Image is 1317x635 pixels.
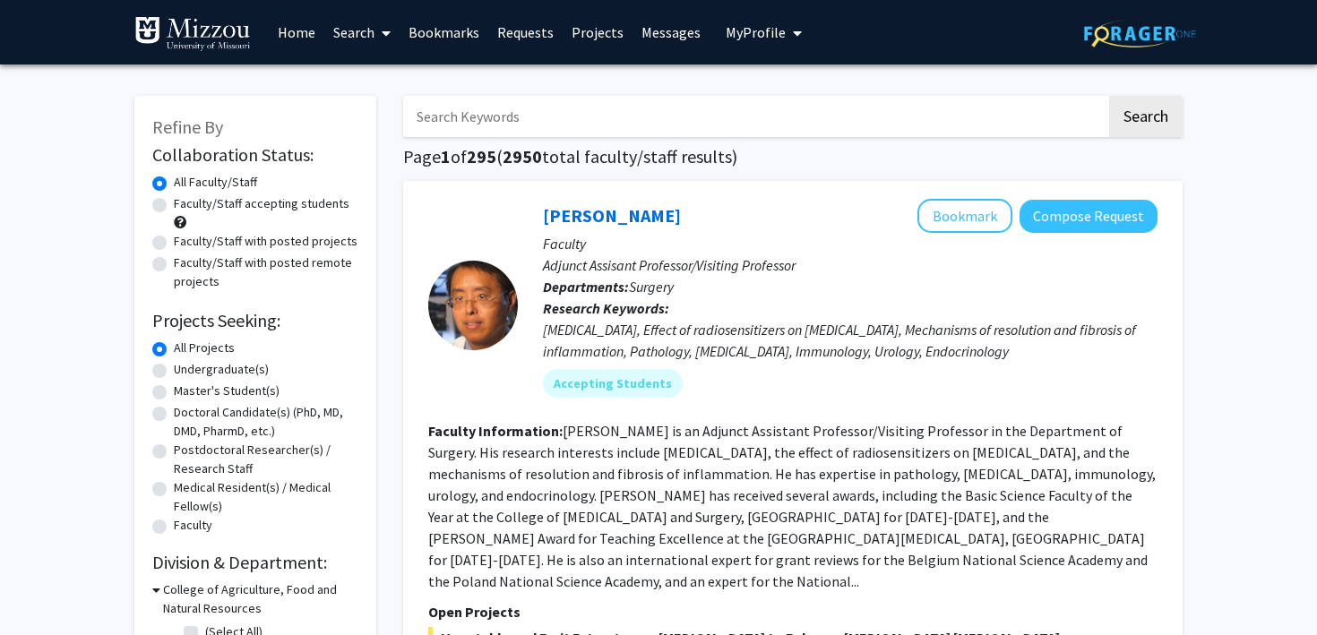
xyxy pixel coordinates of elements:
a: Home [269,1,324,64]
label: Faculty/Staff accepting students [174,194,349,213]
p: Open Projects [428,601,1158,622]
p: Adjunct Assisant Professor/Visiting Professor [543,254,1158,276]
fg-read-more: [PERSON_NAME] is an Adjunct Assistant Professor/Visiting Professor in the Department of Surgery. ... [428,422,1156,590]
img: University of Missouri Logo [134,16,251,52]
button: Add Yujiang Fang to Bookmarks [917,199,1012,233]
b: Departments: [543,278,629,296]
div: [MEDICAL_DATA], Effect of radiosensitizers on [MEDICAL_DATA], Mechanisms of resolution and fibros... [543,319,1158,362]
h2: Collaboration Status: [152,144,358,166]
label: Faculty/Staff with posted projects [174,232,357,251]
span: 295 [467,145,496,167]
label: Faculty/Staff with posted remote projects [174,253,358,291]
p: Faculty [543,233,1158,254]
label: Master's Student(s) [174,382,280,400]
span: Surgery [629,278,674,296]
h1: Page of ( total faculty/staff results) [403,146,1183,167]
span: Refine By [152,116,223,138]
a: [PERSON_NAME] [543,204,681,227]
img: ForagerOne Logo [1084,20,1196,47]
label: All Projects [174,339,235,357]
h2: Projects Seeking: [152,310,358,331]
a: Messages [633,1,710,64]
a: Bookmarks [400,1,488,64]
button: Compose Request to Yujiang Fang [1020,200,1158,233]
input: Search Keywords [403,96,1106,137]
span: 2950 [503,145,542,167]
button: Search [1109,96,1183,137]
span: 1 [441,145,451,167]
label: Medical Resident(s) / Medical Fellow(s) [174,478,358,516]
mat-chip: Accepting Students [543,369,683,398]
label: Faculty [174,516,212,535]
a: Projects [563,1,633,64]
a: Requests [488,1,563,64]
span: My Profile [726,23,786,41]
label: Undergraduate(s) [174,360,269,379]
h2: Division & Department: [152,552,358,573]
b: Faculty Information: [428,422,563,440]
iframe: Chat [13,554,76,622]
label: Doctoral Candidate(s) (PhD, MD, DMD, PharmD, etc.) [174,403,358,441]
b: Research Keywords: [543,299,669,317]
h3: College of Agriculture, Food and Natural Resources [163,580,358,618]
a: Search [324,1,400,64]
label: Postdoctoral Researcher(s) / Research Staff [174,441,358,478]
label: All Faculty/Staff [174,173,257,192]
